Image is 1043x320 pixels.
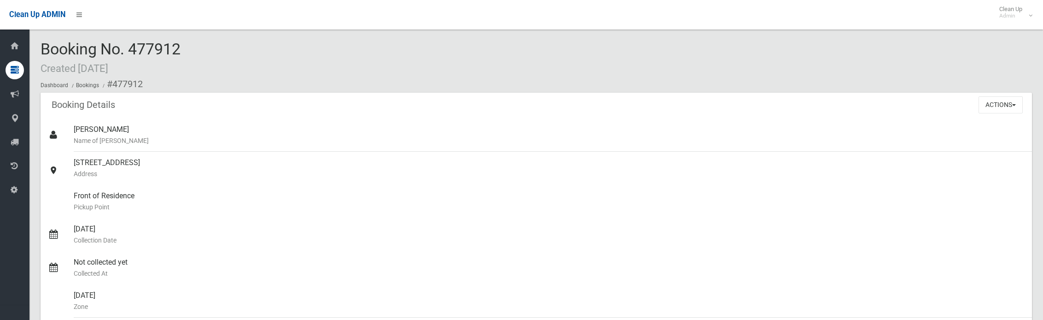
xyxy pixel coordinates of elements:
[74,284,1025,318] div: [DATE]
[41,62,108,74] small: Created [DATE]
[74,185,1025,218] div: Front of Residence
[74,119,1025,152] div: [PERSON_NAME]
[74,201,1025,213] small: Pickup Point
[74,268,1025,279] small: Collected At
[979,96,1023,113] button: Actions
[74,251,1025,284] div: Not collected yet
[995,6,1031,19] span: Clean Up
[74,301,1025,312] small: Zone
[41,96,126,114] header: Booking Details
[74,218,1025,251] div: [DATE]
[41,82,68,89] a: Dashboard
[74,235,1025,246] small: Collection Date
[9,10,65,19] span: Clean Up ADMIN
[999,12,1022,19] small: Admin
[76,82,99,89] a: Bookings
[74,135,1025,146] small: Name of [PERSON_NAME]
[74,168,1025,179] small: Address
[74,152,1025,185] div: [STREET_ADDRESS]
[100,76,143,93] li: #477912
[41,40,181,76] span: Booking No. 477912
